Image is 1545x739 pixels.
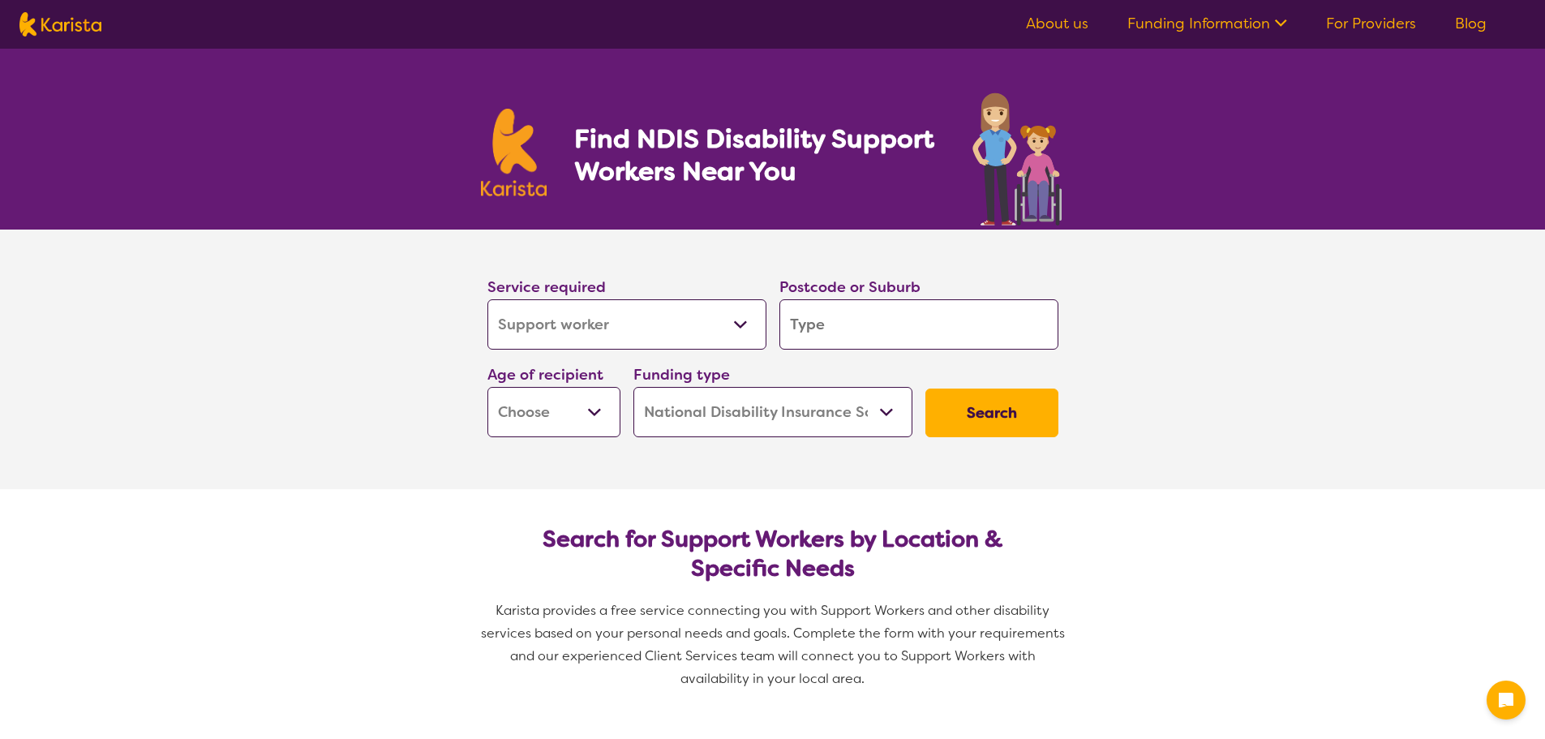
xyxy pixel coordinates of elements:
label: Postcode or Suburb [779,277,921,297]
label: Service required [487,277,606,297]
a: About us [1026,14,1088,33]
a: Blog [1455,14,1487,33]
a: For Providers [1326,14,1416,33]
input: Type [779,299,1058,350]
label: Age of recipient [487,365,603,385]
img: Karista logo [481,109,547,196]
a: Funding Information [1127,14,1287,33]
img: Karista logo [19,12,101,37]
h1: Find NDIS Disability Support Workers Near You [574,122,937,187]
h2: Search for Support Workers by Location & Specific Needs [500,525,1045,583]
label: Funding type [633,365,730,385]
img: support-worker [971,88,1065,230]
button: Search [925,389,1058,437]
span: Karista provides a free service connecting you with Support Workers and other disability services... [481,602,1068,687]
